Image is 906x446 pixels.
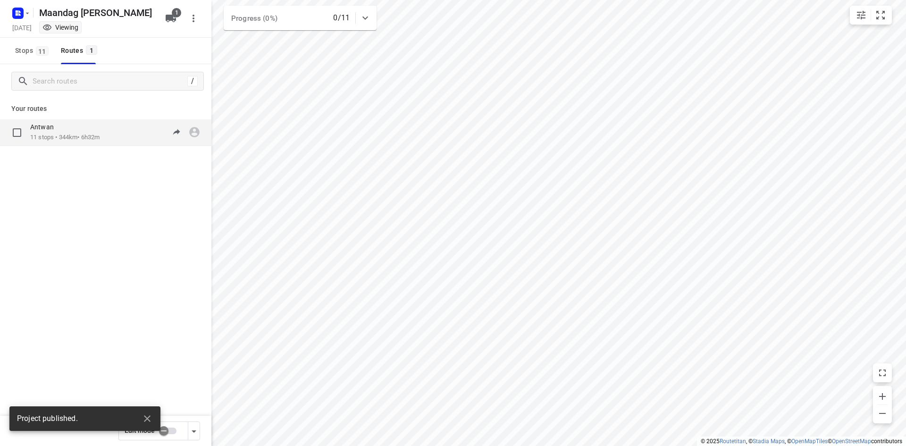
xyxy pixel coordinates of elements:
button: Map settings [852,6,871,25]
p: Your routes [11,104,200,114]
div: Routes [61,45,100,57]
span: Route unassigned [185,123,204,142]
span: Progress (0%) [231,14,277,23]
button: More [184,9,203,28]
li: © 2025 , © , © © contributors [701,438,902,445]
button: Fit zoom [871,6,890,25]
a: OpenStreetMap [832,438,871,445]
span: 11 [36,46,49,56]
a: Stadia Maps [753,438,785,445]
div: small contained button group [850,6,892,25]
div: / [187,76,198,86]
p: Antwan [30,123,59,131]
div: Driver app settings [188,425,200,437]
button: 1 [161,9,180,28]
span: Select [8,123,26,142]
a: OpenMapTiles [791,438,828,445]
a: Routetitan [720,438,746,445]
span: 1 [172,8,181,17]
div: Progress (0%)0/11 [224,6,377,30]
span: Project published. [17,413,78,424]
input: Search routes [33,74,187,89]
p: 0/11 [333,12,350,24]
div: You are currently in view mode. To make any changes, go to edit project. [42,23,78,32]
button: Share route [167,123,186,142]
span: 1 [86,45,97,55]
span: Stops [15,45,51,57]
p: 11 stops • 344km • 6h32m [30,133,100,142]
